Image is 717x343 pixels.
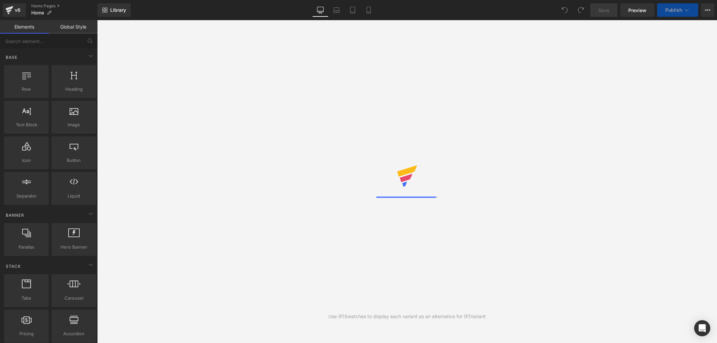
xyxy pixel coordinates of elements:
[5,212,25,218] span: Banner
[558,3,571,17] button: Undo
[328,313,486,320] div: Use (P)Swatches to display each variant as an alternative for (P)Variant
[574,3,588,17] button: Redo
[53,295,94,302] span: Carousel
[6,295,47,302] span: Tabs
[5,54,18,60] span: Base
[6,157,47,164] span: Icon
[53,157,94,164] span: Button
[31,10,44,15] span: Home
[361,3,377,17] a: Mobile
[701,3,714,17] button: More
[312,3,328,17] a: Desktop
[53,121,94,128] span: Image
[6,244,47,251] span: Parallax
[53,192,94,200] span: Liquid
[6,86,47,93] span: Row
[49,20,97,34] a: Global Style
[620,3,654,17] a: Preview
[53,330,94,337] span: Accordion
[53,244,94,251] span: Hero Banner
[628,7,646,14] span: Preview
[110,7,126,13] span: Library
[31,3,97,9] a: Home Pages
[5,263,22,269] span: Stack
[345,3,361,17] a: Tablet
[13,6,22,14] div: v6
[657,3,698,17] button: Publish
[694,320,710,336] div: Open Intercom Messenger
[97,3,131,17] a: New Library
[6,121,47,128] span: Text Block
[6,192,47,200] span: Separator
[665,7,682,13] span: Publish
[328,3,345,17] a: Laptop
[598,7,609,14] span: Save
[53,86,94,93] span: Heading
[6,330,47,337] span: Pricing
[3,3,26,17] a: v6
